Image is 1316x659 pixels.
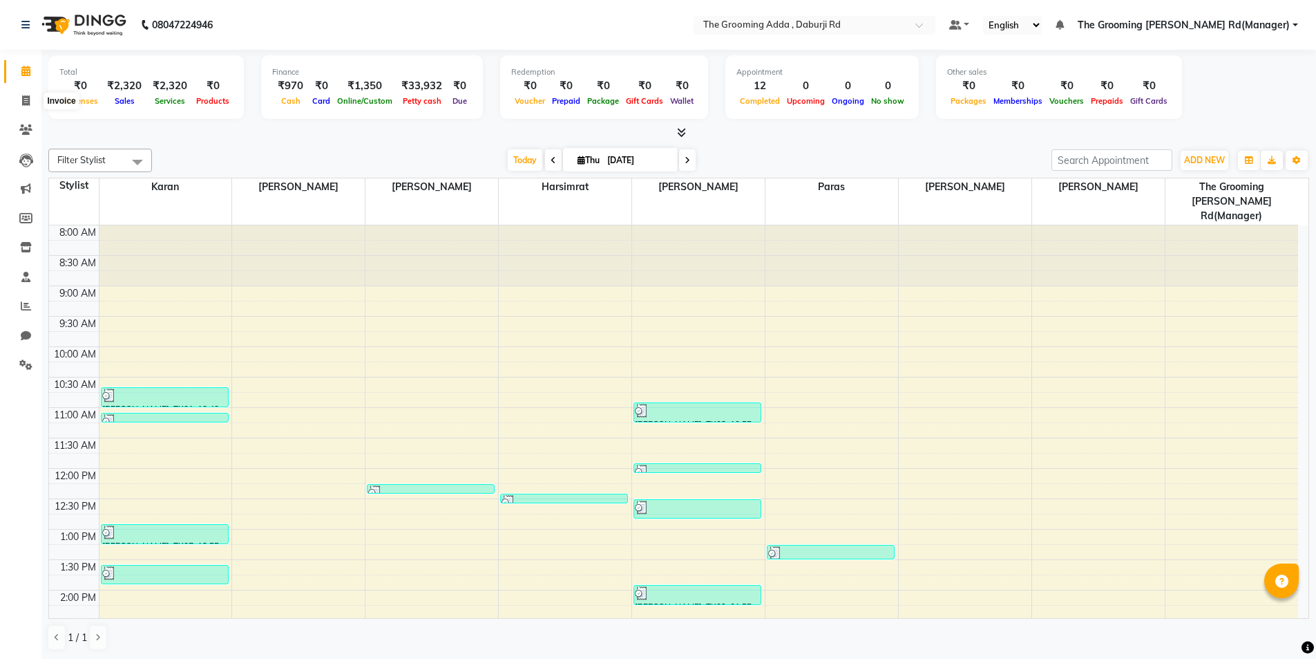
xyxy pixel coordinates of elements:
div: [PERSON_NAME], TK07, 01:15 PM-01:30 PM, Hair - Head Massage ([DEMOGRAPHIC_DATA]) [767,546,894,559]
span: No show [868,96,908,106]
div: 11:30 AM [51,438,99,453]
div: Invoice [44,93,79,109]
span: Completed [736,96,783,106]
div: 10:00 AM [51,347,99,362]
div: ₹2,320 [102,78,147,94]
img: logo [35,6,130,44]
div: 2:00 PM [57,591,99,605]
div: ₹2,320 [147,78,193,94]
span: Prepaid [549,96,584,106]
div: 9:00 AM [57,286,99,301]
div: [PERSON_NAME], TK03, 11:05 AM-11:15 AM, Hair - [PERSON_NAME] ([DEMOGRAPHIC_DATA]) [102,414,228,422]
div: ₹1,350 [334,78,396,94]
div: [PERSON_NAME], TK05, 12:15 PM-12:25 PM, Hair - Head Massage ([DEMOGRAPHIC_DATA]) [368,485,494,493]
span: Cash [278,96,304,106]
span: Ongoing [828,96,868,106]
div: [PERSON_NAME], TK05, 12:25 PM-12:35 PM, Threading - Full Face Threading ([DEMOGRAPHIC_DATA]) [501,494,627,503]
span: Services [151,96,189,106]
div: ₹0 [549,78,584,94]
div: ₹970 [272,78,309,94]
div: 12:00 PM [52,469,99,483]
span: [PERSON_NAME] [365,178,498,196]
div: [PERSON_NAME], TK09, 01:55 PM-02:15 PM, Hair - Cutting ([DEMOGRAPHIC_DATA]),Hair - [PERSON_NAME] ... [634,586,761,604]
div: [PERSON_NAME], TK07, 12:55 PM-01:15 PM, Hair - Cutting ([DEMOGRAPHIC_DATA]),Hair - [PERSON_NAME] ... [102,525,228,544]
div: Finance [272,66,472,78]
span: [PERSON_NAME] [899,178,1031,196]
span: Harsimrat [499,178,631,196]
input: Search Appointment [1051,149,1172,171]
div: 0 [828,78,868,94]
div: 0 [868,78,908,94]
span: Gift Cards [622,96,667,106]
div: 9:30 AM [57,317,99,331]
div: Redemption [511,66,697,78]
span: Gift Cards [1127,96,1171,106]
div: 10:30 AM [51,378,99,392]
div: [PERSON_NAME], TK02, 10:55 AM-11:15 AM, Hair - Cutting ([DEMOGRAPHIC_DATA]),Hair - [PERSON_NAME] ... [634,403,761,422]
div: ₹0 [309,78,334,94]
span: Memberships [990,96,1046,106]
div: ₹0 [622,78,667,94]
span: Upcoming [783,96,828,106]
span: Filter Stylist [57,154,106,165]
span: Due [449,96,470,106]
span: Paras [765,178,898,196]
span: Card [309,96,334,106]
span: Sales [111,96,138,106]
div: 8:30 AM [57,256,99,270]
span: Packages [947,96,990,106]
span: [PERSON_NAME] [232,178,365,196]
div: 8:00 AM [57,225,99,240]
div: ₹0 [667,78,697,94]
span: The Grooming [PERSON_NAME] Rd(Manager) [1078,18,1290,33]
span: ADD NEW [1184,155,1225,165]
b: 08047224946 [152,6,213,44]
div: 0 [783,78,828,94]
div: 11:00 AM [51,408,99,423]
div: Other sales [947,66,1171,78]
div: [PERSON_NAME], TK04, 11:55 AM-12:05 PM, Hair - [PERSON_NAME] ([DEMOGRAPHIC_DATA]) [634,464,761,472]
span: [PERSON_NAME] [1032,178,1165,196]
div: ₹0 [448,78,472,94]
div: 12:30 PM [52,499,99,514]
button: ADD NEW [1181,151,1228,170]
span: Prepaids [1087,96,1127,106]
div: 1:30 PM [57,560,99,575]
div: 12 [736,78,783,94]
span: Voucher [511,96,549,106]
span: Package [584,96,622,106]
div: [PERSON_NAME], TK01, 10:40 AM-11:00 AM, Hair - Cutting ([DEMOGRAPHIC_DATA]),Hair - [PERSON_NAME] ... [102,388,228,407]
span: Karan [99,178,232,196]
div: [PERSON_NAME], TK08, 01:35 PM-01:55 PM, Hair Cut,Hair Cut [102,566,228,584]
input: 2025-09-04 [603,150,672,171]
div: 1:00 PM [57,530,99,544]
iframe: chat widget [1258,604,1302,645]
div: [PERSON_NAME], TK06, 12:30 PM-12:50 PM, Hair - Cutting ([DEMOGRAPHIC_DATA]),Hair - [PERSON_NAME] ... [634,500,761,518]
div: ₹0 [511,78,549,94]
div: Appointment [736,66,908,78]
span: 1 / 1 [68,631,87,645]
div: ₹0 [1087,78,1127,94]
div: ₹0 [584,78,622,94]
div: ₹33,932 [396,78,448,94]
span: [PERSON_NAME] [632,178,765,196]
span: Wallet [667,96,697,106]
span: The Grooming [PERSON_NAME] Rd(Manager) [1165,178,1299,225]
span: Today [508,149,542,171]
span: Vouchers [1046,96,1087,106]
div: ₹0 [193,78,233,94]
span: Online/Custom [334,96,396,106]
div: ₹0 [947,78,990,94]
span: Petty cash [399,96,445,106]
div: Stylist [49,178,99,193]
span: Thu [574,155,603,165]
div: ₹0 [1046,78,1087,94]
div: ₹0 [990,78,1046,94]
div: ₹0 [1127,78,1171,94]
div: ₹0 [59,78,102,94]
span: Products [193,96,233,106]
div: Total [59,66,233,78]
